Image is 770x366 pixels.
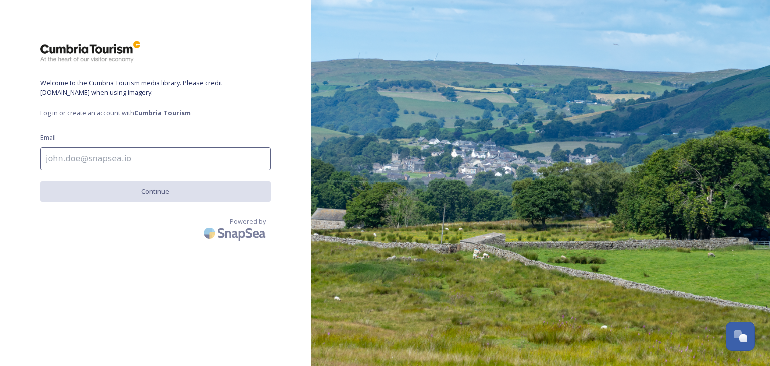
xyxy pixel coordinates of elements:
[40,108,271,118] span: Log in or create an account with
[134,108,191,117] strong: Cumbria Tourism
[40,40,140,63] img: ct_logo.png
[40,181,271,201] button: Continue
[726,322,755,351] button: Open Chat
[40,133,56,142] span: Email
[40,78,271,97] span: Welcome to the Cumbria Tourism media library. Please credit [DOMAIN_NAME] when using imagery.
[230,217,266,226] span: Powered by
[201,221,271,245] img: SnapSea Logo
[40,147,271,170] input: john.doe@snapsea.io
